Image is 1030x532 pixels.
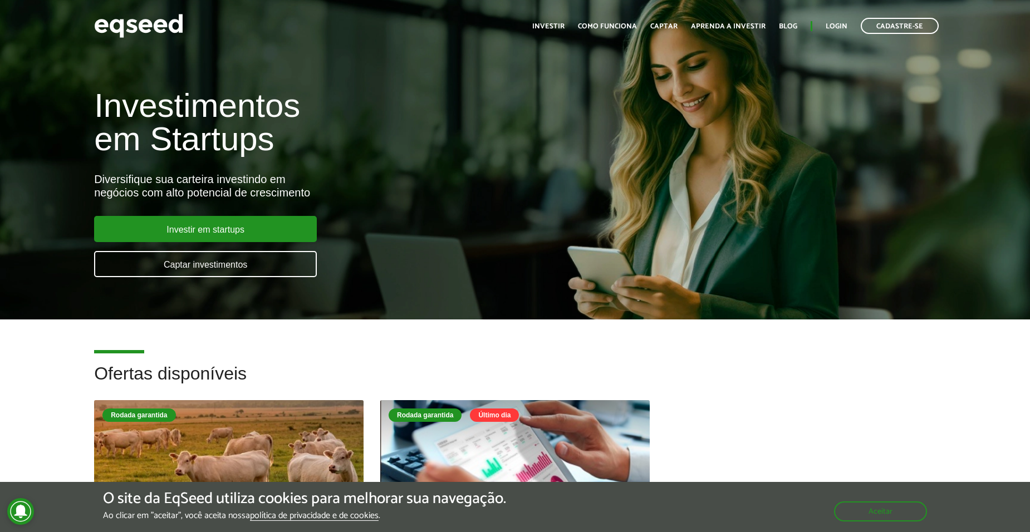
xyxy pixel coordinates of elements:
[691,23,766,30] a: Aprenda a investir
[532,23,565,30] a: Investir
[103,510,506,521] p: Ao clicar em "aceitar", você aceita nossa .
[578,23,637,30] a: Como funciona
[103,490,506,508] h5: O site da EqSeed utiliza cookies para melhorar sua navegação.
[834,501,927,521] button: Aceitar
[102,408,175,422] div: Rodada garantida
[826,23,847,30] a: Login
[250,511,379,521] a: política de privacidade e de cookies
[94,11,183,41] img: EqSeed
[470,408,519,422] div: Último dia
[94,216,317,242] a: Investir em startups
[779,23,797,30] a: Blog
[94,173,592,199] div: Diversifique sua carteira investindo em negócios com alto potencial de crescimento
[861,18,939,34] a: Cadastre-se
[94,251,317,277] a: Captar investimentos
[94,89,592,156] h1: Investimentos em Startups
[94,364,936,400] h2: Ofertas disponíveis
[650,23,678,30] a: Captar
[389,408,462,422] div: Rodada garantida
